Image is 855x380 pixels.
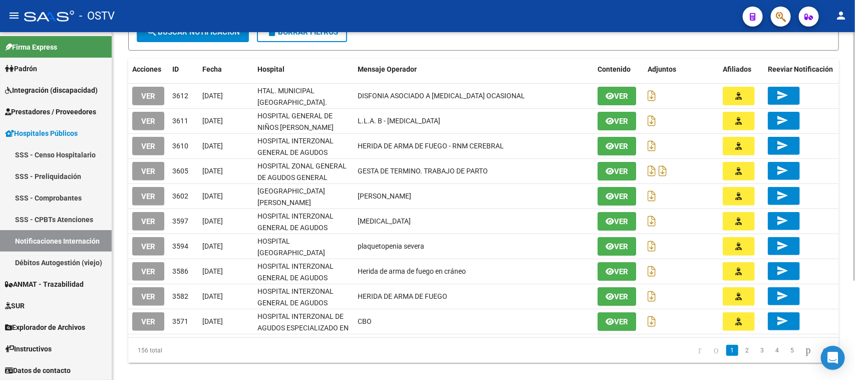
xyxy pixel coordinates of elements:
button: Ver [598,87,636,105]
a: 2 [741,345,753,356]
span: 3602 [172,192,188,200]
span: 3612 [172,92,188,100]
span: Ver [614,242,628,251]
span: Hospitales Públicos [5,128,78,139]
span: Buscar Notificacion [146,28,240,37]
div: [DATE] [202,115,249,127]
span: [GEOGRAPHIC_DATA][PERSON_NAME] [257,187,325,207]
div: [DATE] [202,291,249,302]
span: ANMAT - Trazabilidad [5,279,84,290]
span: plaquetopenia severa [358,242,424,250]
mat-icon: send [776,215,788,227]
li: page 3 [755,342,770,359]
span: Afiliados [723,65,751,73]
span: VER [141,267,155,276]
div: [DATE] [202,165,249,177]
button: VER [132,87,164,105]
span: COLECISTITIS [358,217,411,225]
span: Prestadores / Proveedores [5,106,96,117]
button: Ver [598,212,636,231]
li: page 5 [785,342,800,359]
span: SUR [5,300,25,311]
span: VER [141,192,155,201]
mat-icon: person [835,10,847,22]
span: Borrar Filtros [266,28,338,37]
li: page 1 [725,342,740,359]
span: ID [172,65,179,73]
span: Ver [614,192,628,201]
span: Ver [614,142,628,151]
mat-icon: send [776,139,788,151]
span: HERIDA DE ARMA DE FUEGO - RNM CEREBRAL [358,142,504,150]
span: HERIDA DE ARMA DE FUEGO [358,292,447,300]
a: 3 [756,345,768,356]
span: Contenido [598,65,631,73]
button: VER [132,212,164,231]
span: GESTA DE TERMINO. TRABAJO DE PARTO [358,167,488,175]
span: 3605 [172,167,188,175]
span: VER [141,167,155,176]
span: T. DE COLON [358,192,411,200]
span: CBO [358,317,372,325]
span: Herida de arma de fuego en cráneo [358,267,466,275]
a: 1 [726,345,738,356]
span: Fecha [202,65,222,73]
span: VER [141,317,155,326]
span: VER [141,117,155,126]
button: VER [132,312,164,331]
a: go to first page [694,345,706,356]
span: VER [141,242,155,251]
span: Acciones [132,65,161,73]
button: Ver [598,287,636,306]
a: go to previous page [709,345,723,356]
button: VER [132,162,164,180]
datatable-header-cell: ID [168,59,198,80]
span: Datos de contacto [5,365,71,376]
button: VER [132,187,164,206]
button: Ver [598,262,636,281]
span: L.L.A. B - NEUTROPENIA FEBRIL [358,117,440,125]
span: Instructivos [5,343,52,354]
mat-icon: send [776,265,788,277]
span: Ver [614,292,628,301]
div: [DATE] [202,241,249,252]
button: Ver [598,112,636,130]
button: VER [132,287,164,306]
button: VER [132,112,164,130]
button: Ver [598,312,636,331]
div: [DATE] [202,140,249,152]
span: 3571 [172,317,188,325]
span: Ver [614,267,628,276]
span: 3586 [172,267,188,275]
mat-icon: send [776,290,788,302]
li: page 2 [740,342,755,359]
span: Adjuntos [648,65,676,73]
a: go to next page [801,345,815,356]
mat-icon: send [776,240,788,252]
span: 3597 [172,217,188,225]
span: HOSPITAL INTERZONAL GENERAL DE AGUDOS [PERSON_NAME] [257,287,334,318]
mat-icon: send [776,114,788,126]
datatable-header-cell: Acciones [128,59,168,80]
span: 3582 [172,292,188,300]
mat-icon: send [776,315,788,327]
span: HOSPITAL ZONAL GENERAL DE AGUDOS GENERAL [PERSON_NAME] [257,162,347,193]
div: [DATE] [202,216,249,227]
datatable-header-cell: Afiliados [719,59,764,80]
button: Ver [598,162,636,180]
span: - OSTV [79,5,115,27]
span: VER [141,217,155,226]
span: HOSPITAL GENERAL DE NIÑOS [PERSON_NAME] [257,112,334,131]
span: HOSPITAL INTERZONAL GENERAL DE AGUDOS [PERSON_NAME] [257,262,334,293]
datatable-header-cell: Mensaje Operador [354,59,594,80]
datatable-header-cell: Contenido [594,59,644,80]
div: [DATE] [202,316,249,327]
span: 3611 [172,117,188,125]
mat-icon: send [776,89,788,101]
a: 4 [771,345,783,356]
span: HOSPITAL INTERZONAL GENERAL DE AGUDOS [PERSON_NAME] [257,137,334,168]
mat-icon: send [776,164,788,176]
div: 156 total [128,338,268,363]
span: Reeviar Notificación [768,65,833,73]
a: go to last page [818,345,832,356]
